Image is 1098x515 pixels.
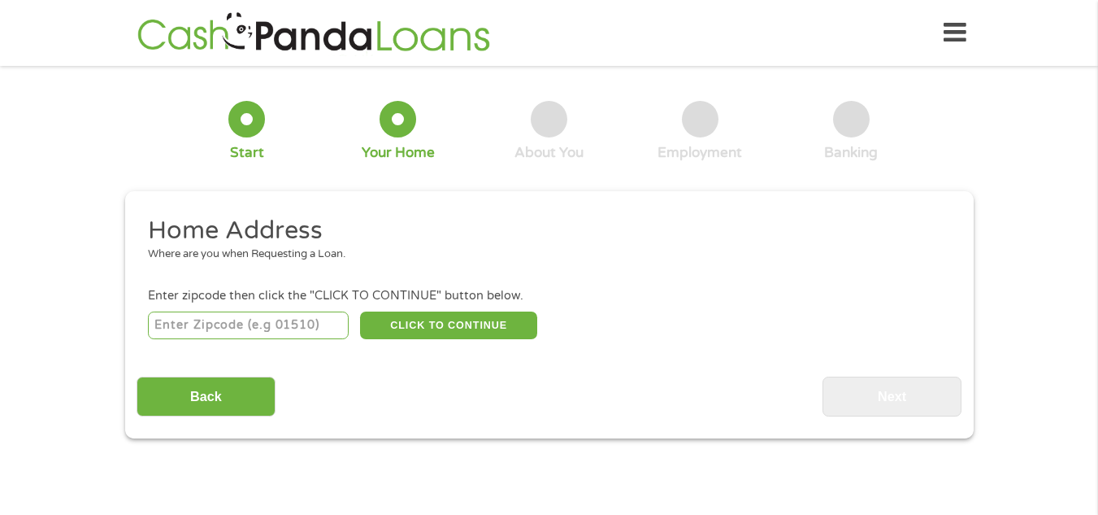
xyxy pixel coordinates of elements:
input: Back [137,377,276,417]
button: CLICK TO CONTINUE [360,312,537,339]
div: Your Home [362,144,435,162]
div: Enter zipcode then click the "CLICK TO CONTINUE" button below. [148,287,949,305]
div: About You [514,144,584,162]
input: Next [822,377,961,417]
div: Start [230,144,264,162]
h2: Home Address [148,215,938,247]
div: Employment [657,144,742,162]
img: GetLoanNow Logo [132,10,495,56]
div: Where are you when Requesting a Loan. [148,247,938,263]
input: Enter Zipcode (e.g 01510) [148,312,349,339]
div: Banking [824,144,878,162]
